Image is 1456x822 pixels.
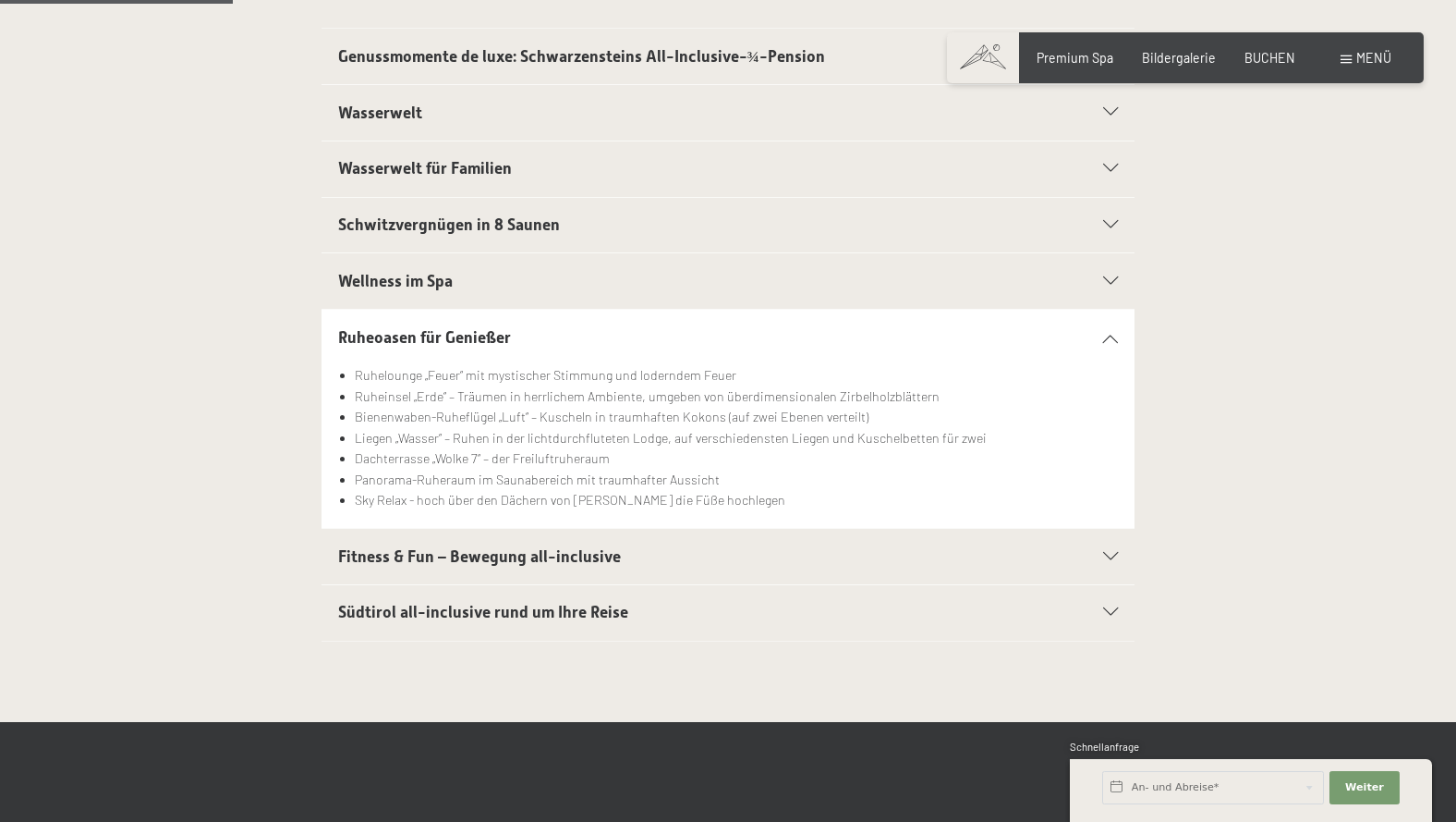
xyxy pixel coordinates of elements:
[1070,741,1139,753] span: Schnellanfrage
[338,104,422,122] span: Wasserwelt
[1037,50,1113,66] a: Premium Spa
[355,365,1119,386] li: Ruhelounge „Feuer“ mit mystischer Stimmung und loderndem Feuer
[1142,50,1216,66] a: Bildergalerie
[338,328,511,347] span: Ruheoasen für Genießer
[338,47,825,66] span: Genussmomente de luxe: Schwarzensteins All-Inclusive-¾-Pension
[355,407,1119,428] li: Bienenwaben-Ruheflügel „Luft“ – Kuscheln in traumhaften Kokons (auf zwei Ebenen verteilt)
[1329,771,1400,804] button: Weiter
[338,159,512,178] span: Wasserwelt für Familien
[355,470,1119,491] li: Panorama-Ruheraum im Saunabereich mit traumhafter Aussicht
[1244,50,1295,66] a: BUCHEN
[1345,780,1384,795] span: Weiter
[355,490,1119,511] li: Sky Relax - hoch über den Dächern von [PERSON_NAME] die Füße hochlegen
[338,215,560,234] span: Schwitzvergnügen in 8 Saunen
[355,386,1119,408] li: Ruheinsel „Erde“ – Träumen in herrlichem Ambiente, umgeben von überdimensionalen Zirbelholzblättern
[338,547,621,566] span: Fitness & Fun – Bewegung all-inclusive
[355,428,1119,449] li: Liegen „Wasser“ – Ruhen in der lichtdurchfluteten Lodge, auf verschiedensten Liegen und Kuschelbe...
[1356,50,1391,66] span: Menü
[355,448,1119,470] li: Dachterrasse „Wolke 7“ – der Freiluftruheraum
[338,272,453,290] span: Wellness im Spa
[338,603,628,621] span: Südtirol all-inclusive rund um Ihre Reise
